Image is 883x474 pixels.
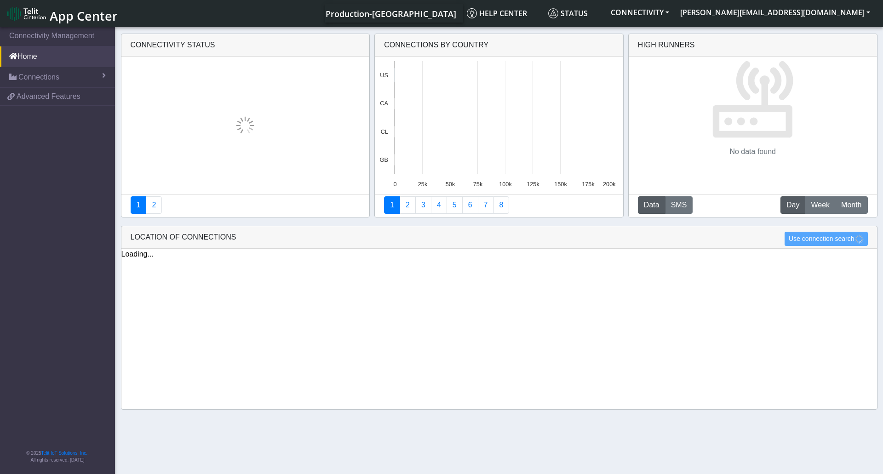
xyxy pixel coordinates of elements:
[17,91,80,102] span: Advanced Features
[418,181,428,188] text: 25k
[121,34,370,57] div: Connectivity status
[447,196,463,214] a: Usage by Carrier
[835,196,867,214] button: Month
[326,8,456,19] span: Production-[GEOGRAPHIC_DATA]
[380,100,388,107] text: CA
[7,4,116,23] a: App Center
[41,451,87,456] a: Telit IoT Solutions, Inc.
[50,7,118,24] span: App Center
[785,232,867,246] button: Use connection search
[811,200,830,211] span: Week
[638,196,665,214] button: Data
[603,181,616,188] text: 200k
[527,181,539,188] text: 125k
[380,156,389,163] text: GB
[384,196,400,214] a: Connections By Country
[473,181,483,188] text: 75k
[467,8,477,18] img: knowledge.svg
[638,40,695,51] div: High Runners
[786,200,799,211] span: Day
[400,196,416,214] a: Carrier
[394,181,397,188] text: 0
[582,181,595,188] text: 175k
[121,226,877,249] div: LOCATION OF CONNECTIONS
[675,4,876,21] button: [PERSON_NAME][EMAIL_ADDRESS][DOMAIN_NAME]
[384,196,614,214] nav: Summary paging
[431,196,447,214] a: Connections By Carrier
[665,196,693,214] button: SMS
[380,72,388,79] text: US
[841,200,861,211] span: Month
[146,196,162,214] a: Deployment status
[499,181,512,188] text: 100k
[467,8,527,18] span: Help center
[554,181,567,188] text: 150k
[415,196,431,214] a: Usage per Country
[131,196,147,214] a: Connectivity status
[18,72,59,83] span: Connections
[545,4,605,23] a: Status
[131,196,361,214] nav: Summary paging
[463,4,545,23] a: Help center
[805,196,836,214] button: Week
[548,8,558,18] img: status.svg
[729,146,776,157] p: No data found
[780,196,805,214] button: Day
[711,57,794,139] img: No data found
[548,8,588,18] span: Status
[493,196,510,214] a: Not Connected for 30 days
[462,196,478,214] a: 14 Days Trend
[446,181,455,188] text: 50k
[478,196,494,214] a: Zero Session
[236,116,254,135] img: loading.gif
[121,249,877,260] div: Loading...
[325,4,456,23] a: Your current platform instance
[375,34,623,57] div: Connections By Country
[854,234,864,244] img: loading
[7,6,46,21] img: logo-telit-cinterion-gw-new.png
[381,128,388,135] text: CL
[605,4,675,21] button: CONNECTIVITY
